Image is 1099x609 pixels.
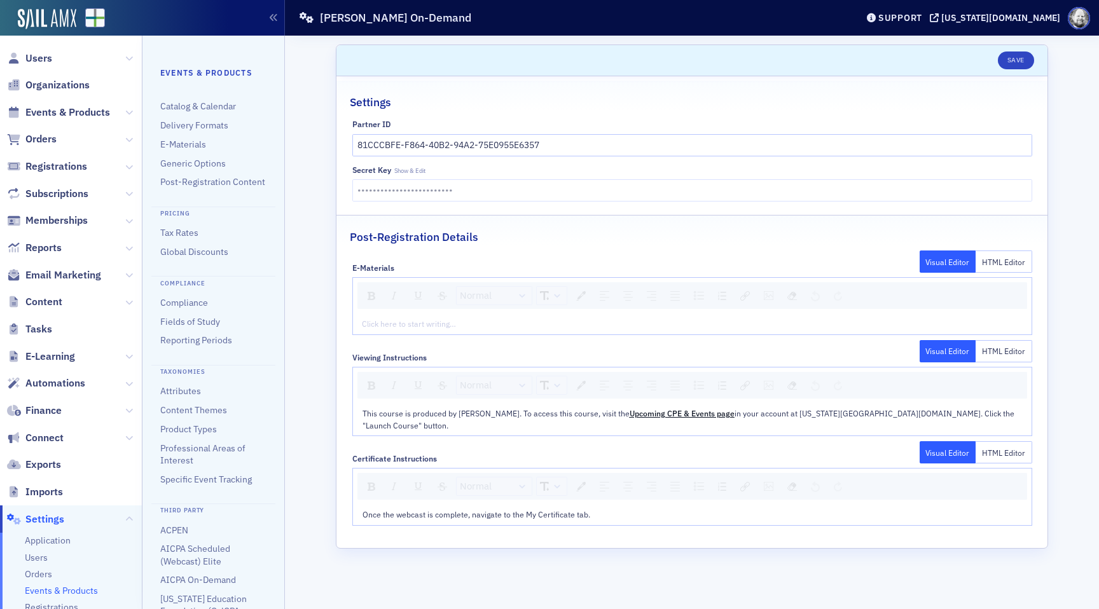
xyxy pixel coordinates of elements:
a: Reporting Periods [160,334,232,346]
a: Post-Registration Content [160,176,265,188]
div: rdw-dropdown [536,477,567,496]
div: Underline [409,376,428,394]
div: rdw-dropdown [456,286,532,305]
span: This course is produced by [PERSON_NAME]. To access this course, visit the [363,408,630,418]
h2: Settings [350,94,391,111]
span: Events & Products [25,585,98,597]
span: Orders [25,132,57,146]
a: Upcoming CPE & Events page [630,408,735,418]
div: rdw-link-control [733,477,757,496]
a: Fields of Study [160,316,220,327]
a: Block Type [457,376,532,394]
span: Reports [25,241,62,255]
span: Application [25,535,71,547]
div: rdw-wrapper [352,277,1032,334]
a: Settings [7,512,64,526]
div: Strikethrough [433,377,452,394]
div: rdw-inline-control [361,286,454,305]
div: Unordered [689,477,708,495]
a: Orders [25,568,52,580]
a: Attributes [160,385,201,397]
a: Specific Event Tracking [160,474,252,485]
h2: Post-Registration Details [350,229,478,245]
a: AICPA On-Demand [160,574,236,585]
div: Unordered [689,376,708,394]
img: SailAMX [18,9,76,29]
div: Partner ID [352,120,391,129]
div: Support [878,12,922,24]
div: Link [736,477,754,495]
div: Center [619,477,637,495]
a: Product Types [160,423,217,435]
div: Remove [783,477,801,495]
div: rdw-inline-control [361,376,454,395]
a: Content [7,295,62,309]
div: rdw-color-picker [569,376,593,395]
h4: Events & Products [160,67,266,78]
div: Ordered [714,478,731,495]
div: Italic [385,287,404,304]
div: rdw-image-control [757,376,780,395]
span: Normal [460,289,492,303]
div: Remove [783,376,801,394]
a: Registrations [7,160,87,174]
div: rdw-wrapper [352,367,1032,436]
span: Normal [460,378,492,393]
div: rdw-inline-control [361,477,454,496]
h4: Third Party [151,503,275,516]
button: [US_STATE][DOMAIN_NAME] [930,13,1065,22]
a: View Homepage [76,8,105,30]
div: Left [595,477,614,495]
div: rdw-image-control [757,286,780,305]
a: Subscriptions [7,187,88,201]
div: Justify [666,287,684,304]
div: rdw-toolbar [357,282,1027,309]
span: Subscriptions [25,187,88,201]
div: rdw-link-control [733,376,757,395]
div: rdw-image-control [757,477,780,496]
div: rdw-wrapper [352,468,1032,525]
a: Compliance [160,297,208,308]
div: rdw-editor [363,509,1023,520]
button: Visual Editor [920,250,976,273]
a: Events & Products [7,106,110,120]
h4: Compliance [151,276,275,288]
div: Redo [829,477,847,495]
span: Tasks [25,322,52,336]
a: Delivery Formats [160,120,228,131]
a: Font Size [537,376,567,394]
span: Content [25,295,62,309]
span: Users [25,552,48,564]
span: Finance [25,404,62,418]
a: Block Type [457,477,532,495]
h4: Pricing [151,207,275,219]
button: HTML Editor [976,441,1032,463]
div: rdw-dropdown [536,286,567,305]
div: Strikethrough [433,287,452,304]
h4: Taxonomies [151,365,275,377]
button: Visual Editor [920,441,976,463]
button: Save [998,51,1034,69]
div: Certificate Instructions [352,454,437,463]
div: rdw-textalign-control [593,286,687,305]
span: E-Learning [25,350,75,364]
div: rdw-remove-control [780,286,804,305]
div: Italic [385,376,404,394]
div: Right [642,376,661,394]
div: Link [736,376,754,394]
a: Users [7,51,52,65]
span: Once the webcast is complete, navigate to the My Certificate tab. [363,509,590,519]
div: rdw-block-control [454,477,534,496]
a: Organizations [7,78,90,92]
div: rdw-dropdown [456,376,532,395]
a: Block Type [457,287,532,304]
div: rdw-list-control [687,376,733,395]
h1: [PERSON_NAME] On-Demand [320,10,471,25]
a: Font Size [537,477,567,495]
span: in your account at [US_STATE][GEOGRAPHIC_DATA][DOMAIN_NAME]. Click the "Launch Course" button. [363,408,1016,430]
a: ACPEN [160,524,188,536]
div: Undo [806,287,824,304]
div: rdw-font-size-control [534,477,569,496]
